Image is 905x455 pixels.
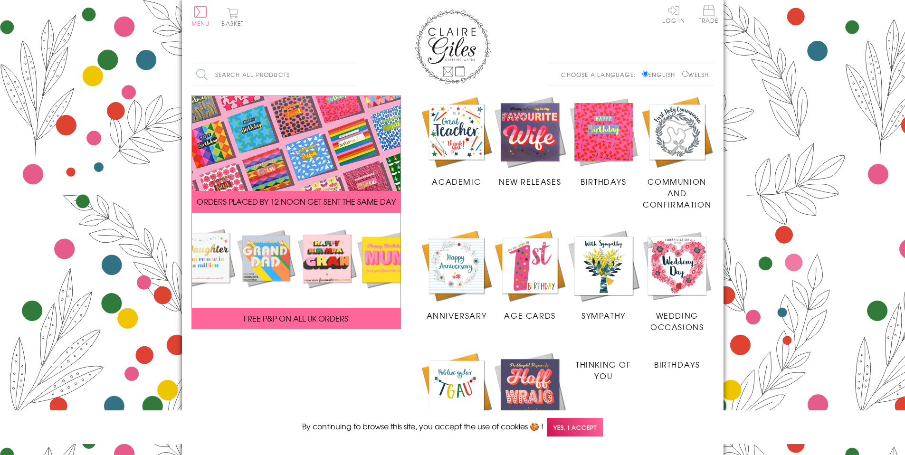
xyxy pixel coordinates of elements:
[191,6,210,26] button: Menu
[581,310,626,321] span: Sympathy
[654,359,700,370] span: Birthdays
[682,71,688,77] input: Welsh
[493,95,567,188] a: New Releases
[244,313,348,324] span: FREE P&P ON ALL UK ORDERS
[432,176,481,187] span: Academic
[420,229,494,321] a: Anniversary
[499,176,561,187] span: New Releases
[640,229,714,332] a: Wedding Occasions
[682,70,709,79] label: Welsh
[699,5,719,25] a: Trade
[493,351,567,444] a: New Releases
[643,176,711,210] span: Communion and Confirmation
[220,8,246,26] button: Basket
[191,19,210,28] span: Menu
[576,359,631,381] span: Thinking of You
[493,229,567,321] a: Age Cards
[567,229,640,321] a: Sympathy
[547,418,603,436] span: Yes, I accept
[640,351,714,370] a: Birthdays
[567,95,640,188] a: Birthdays
[642,71,648,77] input: English
[420,351,494,444] a: Academic
[348,64,358,85] input: Search
[427,310,487,321] span: Anniversary
[567,351,640,381] a: Thinking of You
[650,310,704,332] span: Wedding Occasions
[699,5,719,23] span: Trade
[662,5,685,23] a: Log In
[415,9,491,85] img: Claire Giles Greetings Cards
[420,95,494,188] a: Academic
[640,95,714,210] a: Communion and Confirmation
[197,196,396,207] span: ORDERS PLACED BY 12 NOON GET SENT THE SAME DAY
[191,64,358,85] input: Search all products
[504,310,555,321] span: Age Cards
[642,70,680,79] label: English
[581,176,626,187] span: Birthdays
[561,70,640,79] p: Choose a language:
